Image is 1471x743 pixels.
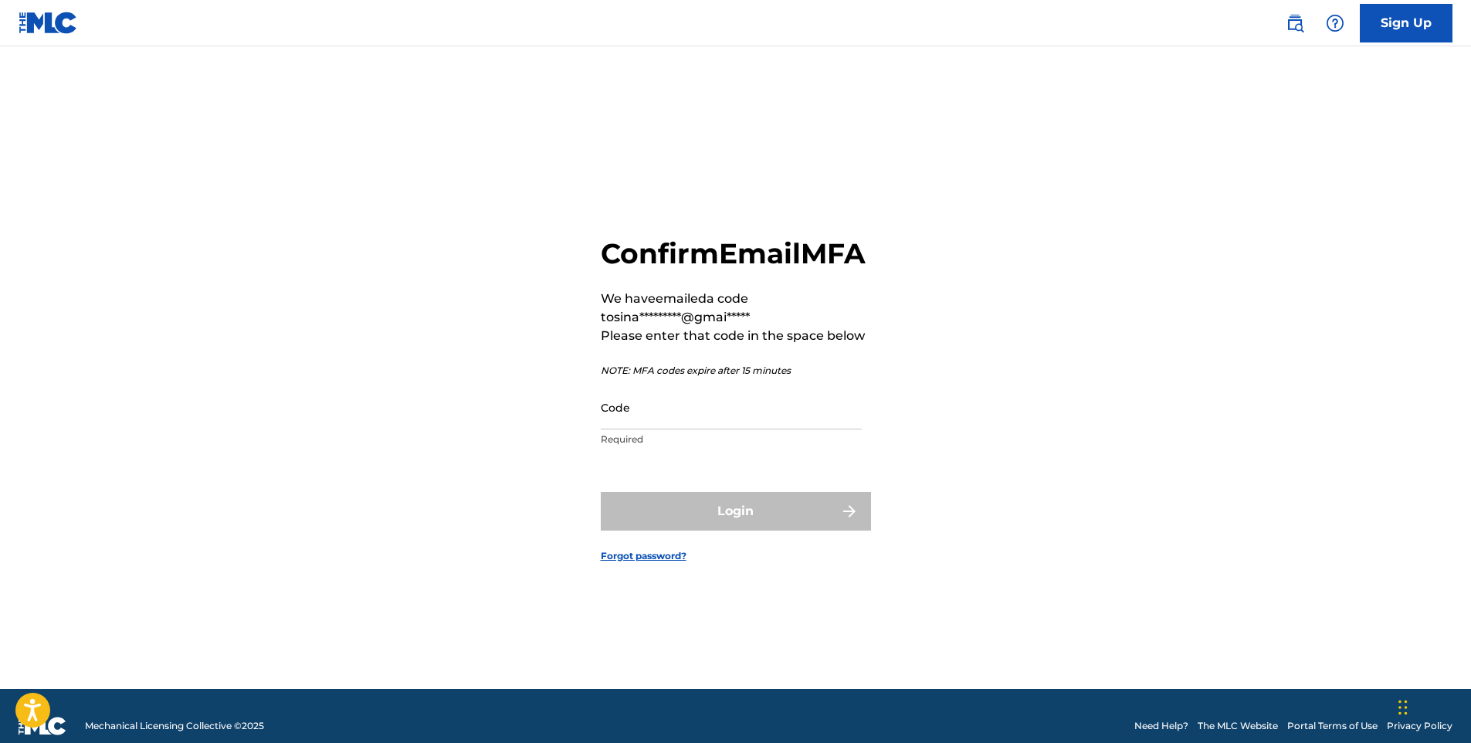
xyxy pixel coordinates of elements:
[1360,4,1452,42] a: Sign Up
[1134,719,1188,733] a: Need Help?
[601,433,862,446] p: Required
[19,717,66,735] img: logo
[1320,8,1351,39] div: Help
[601,364,871,378] p: NOTE: MFA codes expire after 15 minutes
[1398,684,1408,731] div: Arrastrar
[601,236,871,271] h2: Confirm Email MFA
[85,719,264,733] span: Mechanical Licensing Collective © 2025
[1394,669,1471,743] iframe: Chat Widget
[1198,719,1278,733] a: The MLC Website
[1287,719,1378,733] a: Portal Terms of Use
[1387,719,1452,733] a: Privacy Policy
[1286,14,1304,32] img: search
[601,327,871,345] p: Please enter that code in the space below
[601,549,686,563] a: Forgot password?
[1326,14,1344,32] img: help
[1279,8,1310,39] a: Public Search
[1394,669,1471,743] div: Widget de chat
[19,12,78,34] img: MLC Logo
